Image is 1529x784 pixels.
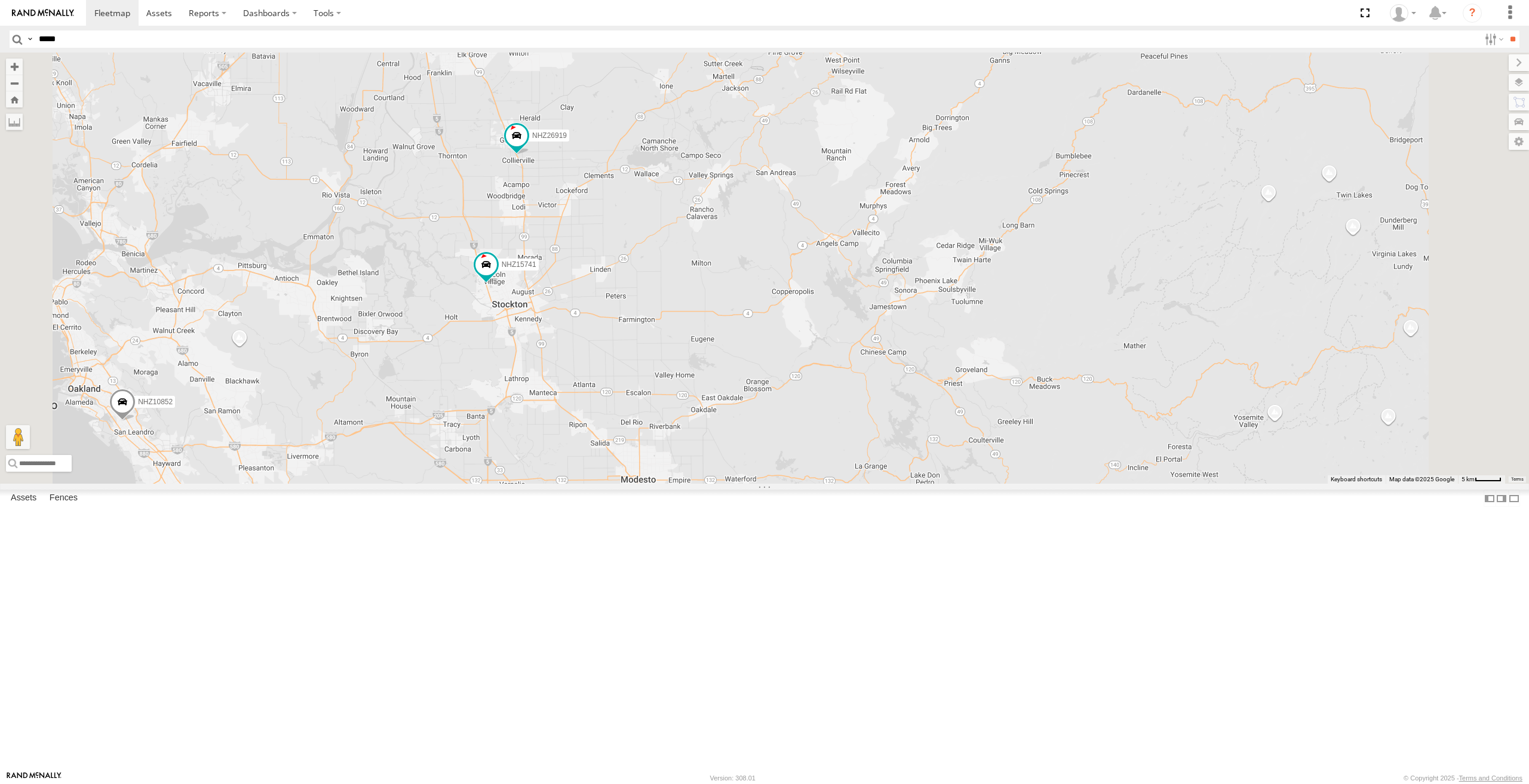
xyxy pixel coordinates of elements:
[1331,475,1382,484] button: Keyboard shortcuts
[1458,475,1505,484] button: Map Scale: 5 km per 41 pixels
[1511,476,1524,481] a: Terms (opens in new tab)
[1480,30,1506,48] label: Search Filter Options
[5,490,42,507] label: Assets
[1386,4,1420,22] div: Zulema McIntosch
[710,774,756,782] div: Version: 308.01
[6,75,23,91] button: Zoom out
[532,131,567,140] span: NHZ26919
[6,91,23,107] button: Zoom Home
[12,9,74,17] img: rand-logo.svg
[1404,774,1522,782] div: © Copyright 2025 -
[1484,490,1496,507] label: Dock Summary Table to the Left
[1462,476,1475,482] span: 5 km
[1508,490,1520,507] label: Hide Summary Table
[1459,774,1522,782] a: Terms and Conditions
[1463,4,1482,23] i: ?
[7,772,62,784] a: Visit our Website
[6,425,30,449] button: Drag Pegman onto the map to open Street View
[44,490,84,507] label: Fences
[6,113,23,130] label: Measure
[138,398,173,406] span: NHZ10852
[1509,133,1529,150] label: Map Settings
[1496,490,1507,507] label: Dock Summary Table to the Right
[25,30,35,48] label: Search Query
[502,261,536,269] span: NHZ15741
[1389,476,1454,482] span: Map data ©2025 Google
[6,59,23,75] button: Zoom in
